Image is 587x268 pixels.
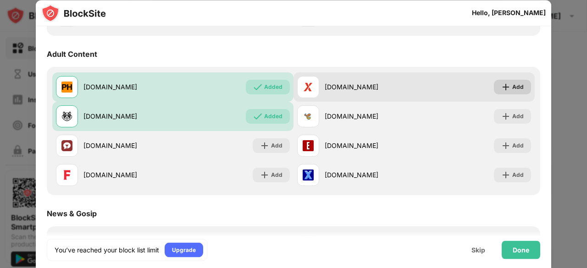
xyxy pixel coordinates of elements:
div: Adult Content [47,49,97,59]
div: Add [271,141,282,150]
div: Add [512,170,524,180]
img: favicons [61,170,72,180]
div: Add [271,170,282,180]
div: You’ve reached your block list limit [55,245,159,254]
div: [DOMAIN_NAME] [83,170,173,180]
div: Added [264,82,282,92]
div: Add [512,82,524,92]
div: [DOMAIN_NAME] [325,82,414,92]
img: favicons [303,82,314,93]
div: Done [513,246,529,253]
div: [DOMAIN_NAME] [325,141,414,151]
div: Add [512,141,524,150]
img: favicons [61,82,72,93]
div: [DOMAIN_NAME] [325,170,414,180]
img: favicons [61,111,72,122]
img: favicons [303,170,314,180]
div: News & Gosip [47,209,97,218]
div: Add [512,112,524,121]
img: favicons [303,111,314,122]
div: [DOMAIN_NAME] [325,112,414,121]
img: favicons [61,140,72,151]
div: Hello, [PERSON_NAME] [472,9,546,16]
div: [DOMAIN_NAME] [83,82,173,92]
img: favicons [303,140,314,151]
div: Upgrade [172,245,196,254]
div: [DOMAIN_NAME] [83,141,173,151]
div: [DOMAIN_NAME] [83,112,173,121]
img: logo-blocksite.svg [41,4,106,22]
div: Added [264,112,282,121]
div: Skip [471,246,485,253]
